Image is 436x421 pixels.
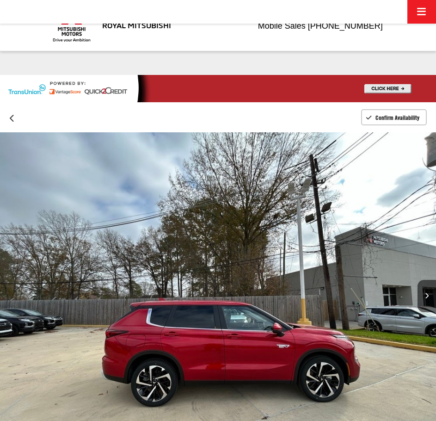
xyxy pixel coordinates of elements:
button: Confirm Availability [361,109,427,125]
button: Next image [418,280,436,312]
img: Mitsubishi [51,6,92,42]
span: Mobile Sales [258,21,306,31]
span: Confirm Availability [375,114,419,121]
span: [PHONE_NUMBER] [308,21,383,31]
h3: Royal Mitsubishi [102,21,171,30]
